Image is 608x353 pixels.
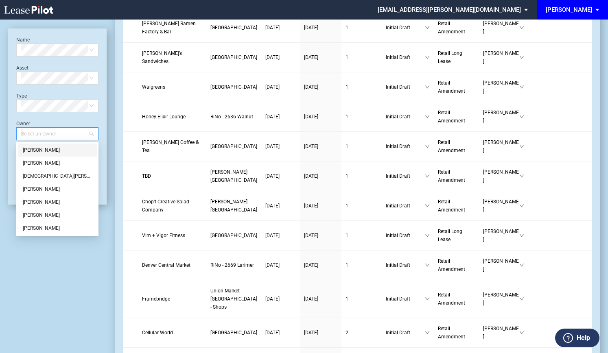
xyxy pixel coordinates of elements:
[346,53,377,61] a: 1
[18,196,97,209] div: Judy Joyner
[519,85,524,89] span: down
[142,114,186,120] span: Honey Elixir Lounge
[425,233,430,238] span: down
[304,262,318,268] span: [DATE]
[142,83,202,91] a: Walgreens
[23,185,92,193] div: [PERSON_NAME]
[346,233,348,238] span: 1
[265,262,280,268] span: [DATE]
[210,53,257,61] a: [GEOGRAPHIC_DATA]
[386,261,425,269] span: Initial Draft
[210,231,257,240] a: [GEOGRAPHIC_DATA]
[142,296,170,302] span: Framebridge
[265,295,296,303] a: [DATE]
[438,291,475,307] a: Retail Amendment
[16,65,28,71] label: Asset
[304,172,337,180] a: [DATE]
[16,37,30,43] label: Name
[386,24,425,32] span: Initial Draft
[142,262,190,268] span: Denver Central Market
[265,296,280,302] span: [DATE]
[23,211,92,219] div: [PERSON_NAME]
[265,114,280,120] span: [DATE]
[142,231,202,240] a: Vim + Vigor Fitness
[425,55,430,60] span: down
[142,173,151,179] span: TBD
[142,330,173,336] span: Cellular World
[304,296,318,302] span: [DATE]
[304,113,337,121] a: [DATE]
[438,139,465,153] span: Retail Amendment
[210,83,257,91] a: [GEOGRAPHIC_DATA]
[483,291,519,307] span: [PERSON_NAME]
[265,113,296,121] a: [DATE]
[519,144,524,149] span: down
[142,295,202,303] a: Framebridge
[346,113,377,121] a: 1
[438,138,475,155] a: Retail Amendment
[142,199,189,213] span: Chop’t Creative Salad Company
[346,261,377,269] a: 1
[265,172,296,180] a: [DATE]
[519,114,524,119] span: down
[438,292,465,306] span: Retail Amendment
[265,203,280,209] span: [DATE]
[386,172,425,180] span: Initial Draft
[210,169,257,183] span: Trenholm Plaza
[425,114,430,119] span: down
[346,173,348,179] span: 1
[425,330,430,335] span: down
[265,24,296,32] a: [DATE]
[438,229,462,242] span: Retail Long Lease
[386,83,425,91] span: Initial Draft
[23,172,92,180] div: [DEMOGRAPHIC_DATA][PERSON_NAME]
[142,139,199,153] span: Peets Coffee & Tea
[210,54,257,60] span: MacArthur Park
[304,231,337,240] a: [DATE]
[425,25,430,30] span: down
[346,262,348,268] span: 1
[304,202,337,210] a: [DATE]
[210,142,257,150] a: [GEOGRAPHIC_DATA]
[438,325,475,341] a: Retail Amendment
[18,170,97,183] div: Evan Harms
[425,144,430,149] span: down
[438,110,465,124] span: Retail Amendment
[210,24,257,32] a: [GEOGRAPHIC_DATA]
[265,231,296,240] a: [DATE]
[386,329,425,337] span: Initial Draft
[210,262,254,268] span: RiNo - 2669 Larimer
[265,144,280,149] span: [DATE]
[346,203,348,209] span: 1
[346,24,377,32] a: 1
[18,183,97,196] div: Jon Blank
[519,203,524,208] span: down
[142,172,202,180] a: TBD
[438,79,475,95] a: Retail Amendment
[142,84,165,90] span: Walgreens
[386,231,425,240] span: Initial Draft
[210,84,257,90] span: Park Road Shopping Center
[555,329,599,347] button: Help
[346,54,348,60] span: 1
[304,173,318,179] span: [DATE]
[18,209,97,222] div: Malinda Steeb
[546,6,592,13] div: [PERSON_NAME]
[346,142,377,150] a: 1
[438,169,465,183] span: Retail Amendment
[304,24,337,32] a: [DATE]
[23,146,92,154] div: [PERSON_NAME]
[346,83,377,91] a: 1
[386,142,425,150] span: Initial Draft
[265,329,296,337] a: [DATE]
[346,114,348,120] span: 1
[438,20,475,36] a: Retail Amendment
[483,138,519,155] span: [PERSON_NAME]
[386,295,425,303] span: Initial Draft
[265,142,296,150] a: [DATE]
[210,261,257,269] a: RiNo - 2669 Larimer
[519,25,524,30] span: down
[483,109,519,125] span: [PERSON_NAME]
[438,227,475,244] a: Retail Long Lease
[23,198,92,206] div: [PERSON_NAME]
